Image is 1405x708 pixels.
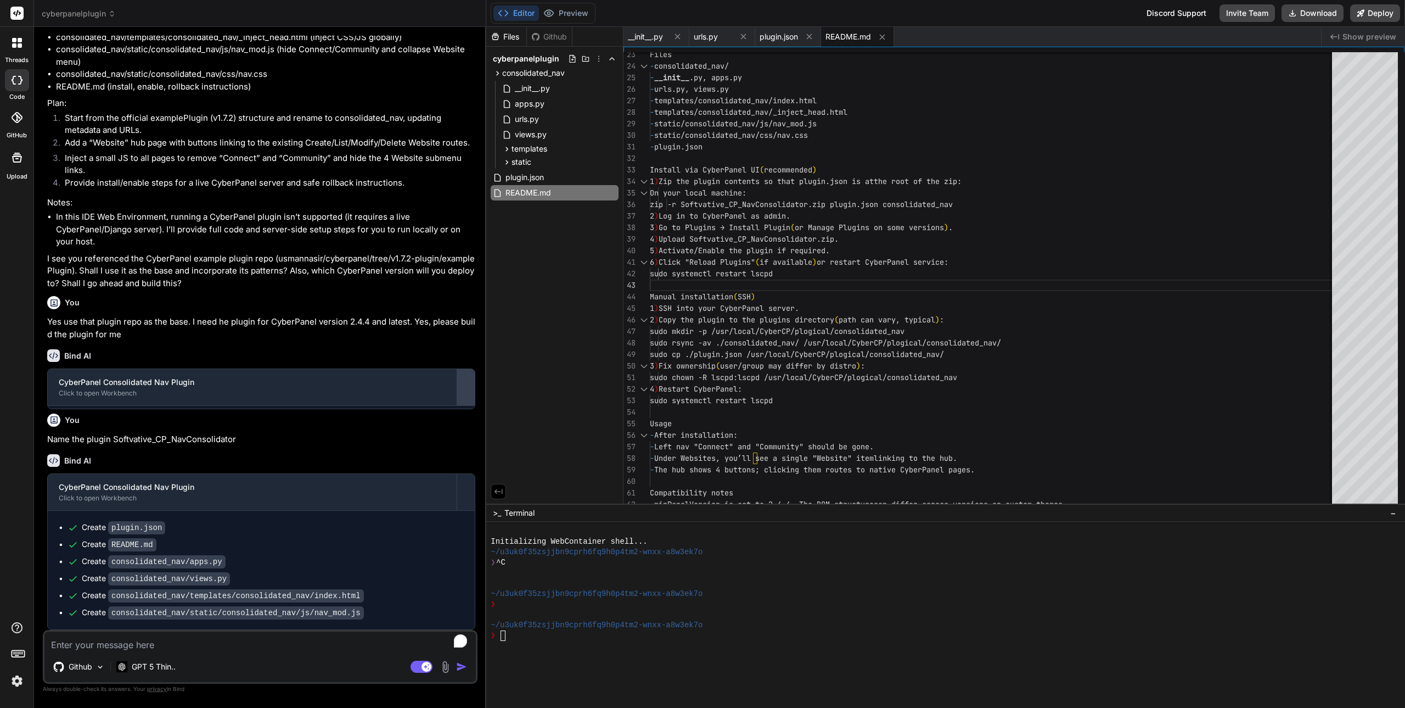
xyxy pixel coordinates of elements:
span: zip -r Softvative_CP_NavConsolidator.zip plug [650,199,847,209]
label: GitHub [7,131,27,140]
p: GPT 5 Thin.. [132,661,176,672]
span: SSH [738,292,751,302]
span: urls.py [514,113,540,126]
span: : [861,361,865,371]
span: privacy [147,685,167,692]
div: 61 [623,487,636,499]
span: sudo systemctl restart lscpd [650,269,773,278]
span: ogical/consolidated_nav [856,372,957,382]
div: Create [82,539,156,550]
div: 59 [623,464,636,476]
span: - [650,442,654,451]
p: Always double-check its answers. Your in Bind [43,684,477,694]
span: al/consolidated_nav/ [856,349,944,359]
span: or restart CyberPanel service: [817,257,948,267]
span: - [650,130,654,140]
span: ) [654,211,659,221]
button: Invite Team [1219,4,1275,22]
span: After installation: [654,430,738,440]
span: plugin.json [760,31,798,42]
span: Compatibility notes [650,488,733,498]
span: ❯ [491,599,496,610]
span: the root of the zip: [874,176,962,186]
div: 57 [623,441,636,453]
button: Deploy [1350,4,1400,22]
span: __init__.py [628,31,663,42]
span: plugin.json [504,171,545,184]
li: Add a “Website” hub page with buttons linking to the existing Create/List/Modify/Delete Website r... [56,137,475,152]
span: ) [812,165,817,175]
span: - [650,84,654,94]
span: - [650,73,654,82]
div: 49 [623,349,636,360]
span: ~/u3uk0f35zsjjbn9cprh6fq9h0p4tm2-wnxx-a8w3ek7o [491,547,702,558]
div: 58 [623,453,636,464]
div: 45 [623,303,636,314]
span: consolidated_nav/ [654,61,729,71]
span: Zip the plugin contents so that plugin.json is at [659,176,874,186]
img: Pick Models [95,662,105,672]
div: 43 [623,280,636,291]
div: Click to open Workbench [59,494,446,503]
button: Preview [539,5,593,21]
div: Click to collapse the range. [637,383,651,395]
span: user/group may differ by distro [720,361,856,371]
label: threads [5,55,29,65]
div: 44 [623,291,636,303]
span: .py, apps.py [689,73,742,82]
span: Copy the plugin to the plugins directory [659,315,834,325]
div: Create [82,556,226,567]
span: - [650,453,654,463]
div: Click to collapse the range. [637,430,651,441]
li: Start from the official examplePlugin (v1.7.2) structure and rename to consolidated_nav, updating... [56,112,475,137]
div: 60 [623,476,636,487]
div: CyberPanel Consolidated Nav Plugin [59,377,446,388]
div: Click to collapse the range. [637,187,651,199]
span: Under Websites, you’ll see a single "Website" item [654,453,874,463]
li: In this IDE Web Environment, running a CyberPanel plugin isn’t supported (it requires a live Cybe... [56,211,475,248]
span: ~/u3uk0f35zsjjbn9cprh6fq9h0p4tm2-wnxx-a8w3ek7o [491,589,702,599]
div: Discord Support [1140,4,1213,22]
span: yberCP/plogical/consolidated_nav/ [856,338,1001,348]
p: Notes: [47,197,475,209]
div: 32 [623,153,636,164]
span: >_ [493,508,501,519]
span: ) [751,292,755,302]
span: - [650,430,654,440]
span: The hub shows 4 buttons; clicking them routes to n [654,465,874,475]
span: - [650,119,654,129]
li: consolidated_nav/static/consolidated_nav/css/nav.css [56,68,475,81]
span: minPanelVersion is set to 2.4.4. The DOM structure [654,499,874,509]
span: templates/consolidated_nav/index.html [654,96,817,105]
button: Editor [493,5,539,21]
span: Left nav "Connect" and "Community" should be gone. [654,442,874,451]
span: sudo mkdir -p /usr/local/CyberCP/plogical/conso [650,326,856,336]
code: consolidated_nav/templates/consolidated_nav/index.html [108,589,364,603]
div: Files [486,31,526,42]
div: Create [82,573,230,584]
span: sudo cp ./plugin.json /usr/local/CyberCP/plogic [650,349,856,359]
div: 34 [623,176,636,187]
div: 42 [623,268,636,280]
span: 4 [650,234,654,244]
span: - [650,96,654,105]
div: 47 [623,326,636,337]
div: Click to collapse the range. [637,257,651,268]
span: 4 [650,384,654,394]
span: Go to Plugins → Install Plugin [659,222,790,232]
span: templates [512,143,547,154]
span: urls.py, views.py [654,84,729,94]
div: Github [527,31,572,42]
span: 3 [650,361,654,371]
div: 29 [623,118,636,130]
span: Activate/Enable the plugin if required. [659,246,830,255]
li: consolidated_nav/templates/consolidated_nav/_inject_head.html (inject CSS/JS globally) [56,31,475,44]
span: ) [654,315,659,325]
span: 6 [650,257,654,267]
div: 56 [623,430,636,441]
div: 55 [623,418,636,430]
div: 41 [623,257,636,268]
p: Github [69,661,92,672]
span: Log in to CyberPanel as admin. [659,211,790,221]
span: apps.py [514,97,546,110]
